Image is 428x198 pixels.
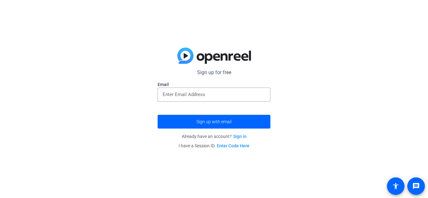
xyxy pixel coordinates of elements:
button: Sign up with email [158,115,270,129]
span: I have a Session ID. [179,143,249,148]
a: Enter Code Here [217,143,249,148]
span: Already have an account? [182,134,247,139]
img: blue-gradient.svg [177,48,251,64]
mat-icon: accessibility [392,182,399,190]
mat-icon: message [412,182,420,190]
p: Sign up for free [158,69,270,76]
input: Enter Email Address [163,91,265,98]
label: Email [158,81,270,88]
a: Sign in [233,134,247,139]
